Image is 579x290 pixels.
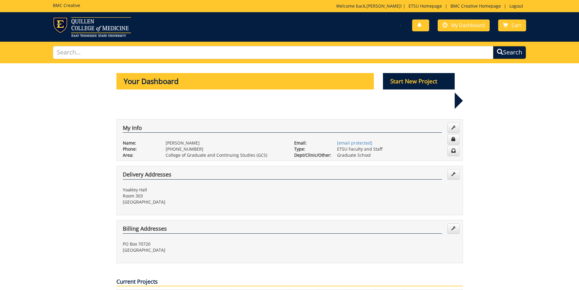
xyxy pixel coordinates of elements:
[447,146,460,156] a: Change Communication Preferences
[123,226,442,234] h4: Billing Addresses
[294,140,328,146] p: Email:
[383,79,455,85] a: Start New Project
[166,146,285,152] p: [PHONE_NUMBER]
[512,22,521,29] span: Cart
[383,73,455,89] p: Start New Project
[123,247,285,253] p: [GEOGRAPHIC_DATA]
[53,3,80,8] h5: BMC Creative
[447,169,460,180] a: Edit Addresses
[123,172,442,180] h4: Delivery Addresses
[123,152,157,158] p: Area:
[123,199,285,205] p: [GEOGRAPHIC_DATA]
[438,19,490,31] a: My Dashboard
[367,3,401,9] a: [PERSON_NAME]
[53,46,494,59] input: Search...
[166,152,285,158] p: College of Graduate and Continuing Studies (GCS)
[294,152,328,158] p: Dept/Clinic/Other:
[405,3,445,9] a: ETSU Homepage
[123,140,157,146] p: Name:
[498,19,526,31] a: Cart
[294,146,328,152] p: Type:
[451,22,485,29] span: My Dashboard
[123,193,285,199] p: Room 303
[123,241,285,247] p: PO Box 70720
[493,46,526,59] button: Search
[123,187,285,193] p: Yoakley Hall
[123,125,442,133] h4: My Info
[506,3,526,9] a: Logout
[166,140,285,146] p: [PERSON_NAME]
[447,3,504,9] a: BMC Creative Homepage
[53,17,131,37] img: ETSU logo
[447,223,460,234] a: Edit Addresses
[337,146,457,152] p: ETSU Faculty and Staff
[447,134,460,145] a: Change Password
[337,140,372,146] a: [email protected]
[123,146,157,152] p: Phone:
[116,278,463,286] p: Current Projects
[447,123,460,133] a: Edit Info
[337,152,457,158] p: Graduate School
[116,73,374,89] p: Your Dashboard
[336,3,526,9] p: Welcome back, ! | | |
